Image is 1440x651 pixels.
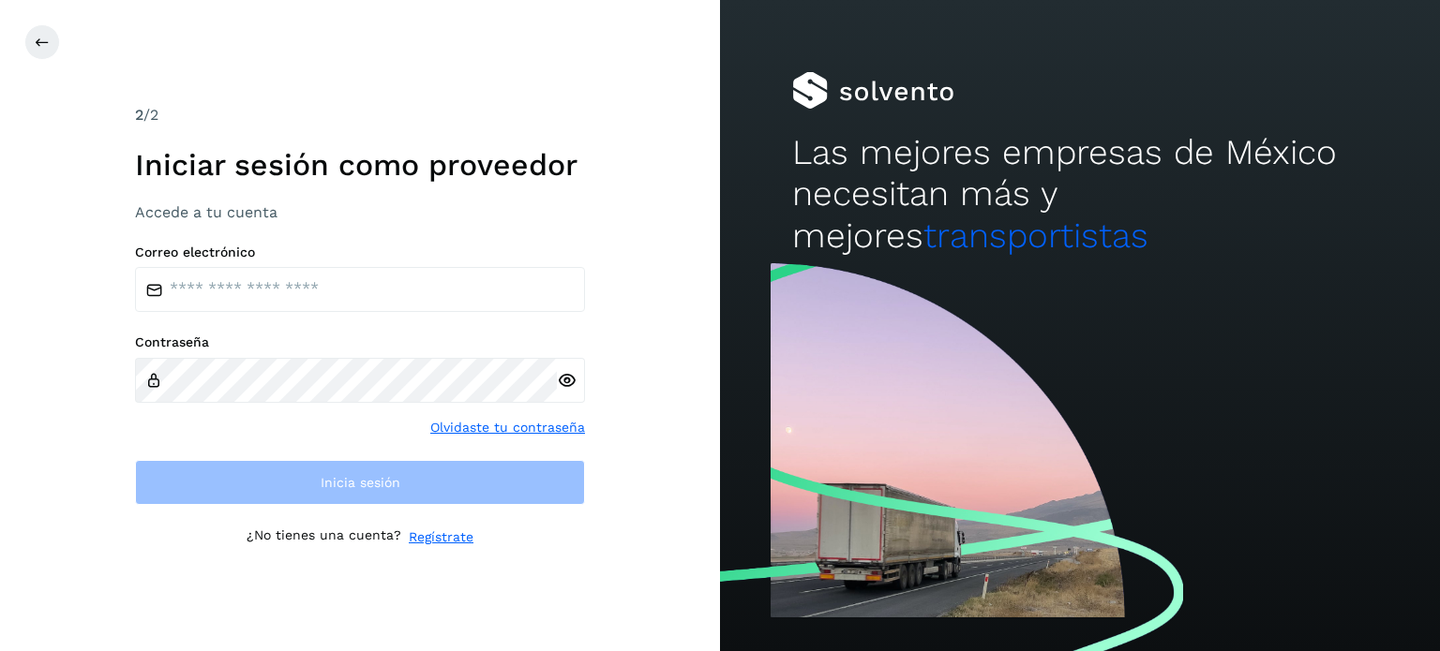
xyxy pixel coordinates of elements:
[135,106,143,124] span: 2
[409,527,473,547] a: Regístrate
[135,147,585,183] h1: Iniciar sesión como proveedor
[135,460,585,505] button: Inicia sesión
[135,334,585,350] label: Contraseña
[135,203,585,221] h3: Accede a tu cuenta
[321,476,400,489] span: Inicia sesión
[923,215,1148,256] span: transportistas
[247,527,401,547] p: ¿No tienes una cuenta?
[430,418,585,437] a: Olvidaste tu contraseña
[135,244,585,260] label: Correo electrónico
[135,104,585,126] div: /2
[792,132,1368,257] h2: Las mejores empresas de México necesitan más y mejores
